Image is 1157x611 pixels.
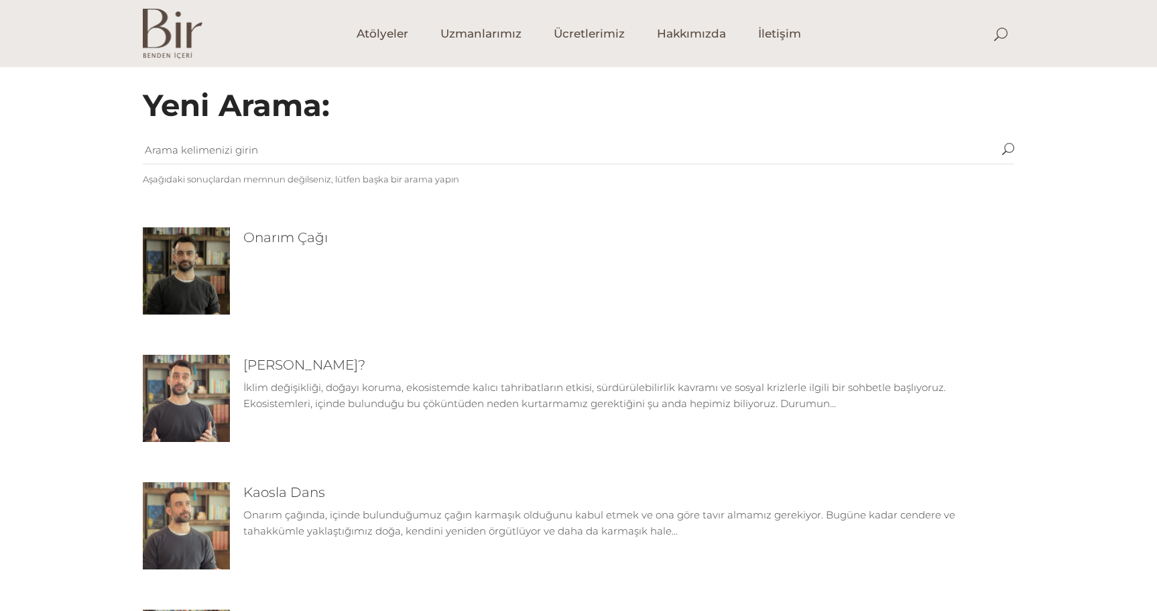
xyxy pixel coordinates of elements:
[243,484,325,500] a: Kaosla Dans
[357,26,408,42] span: Atölyeler
[143,87,1014,123] h2: Yeni Arama:
[758,26,801,42] span: İletişim
[657,26,726,42] span: Hakkımızda
[440,26,522,42] span: Uzmanlarımız
[243,357,365,373] a: [PERSON_NAME]?
[243,229,328,245] a: Onarım Çağı
[243,507,1014,539] p: Onarım çağında, içinde bulunduğumuz çağın karmaşık olduğunu kabul etmek ve ona göre tavır almamız...
[143,171,1014,187] div: Aşağıdaki sonuçlardan memnun değilseniz, lütfen başka bir arama yapın
[243,380,1014,412] p: İklim değişikliği, doğayı koruma, ekosistemde kalıcı tahribatların etkisi, sürdürülebilirlik kavr...
[143,137,1002,164] input: Arama kelimenizi girin
[554,26,625,42] span: Ücretlerimiz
